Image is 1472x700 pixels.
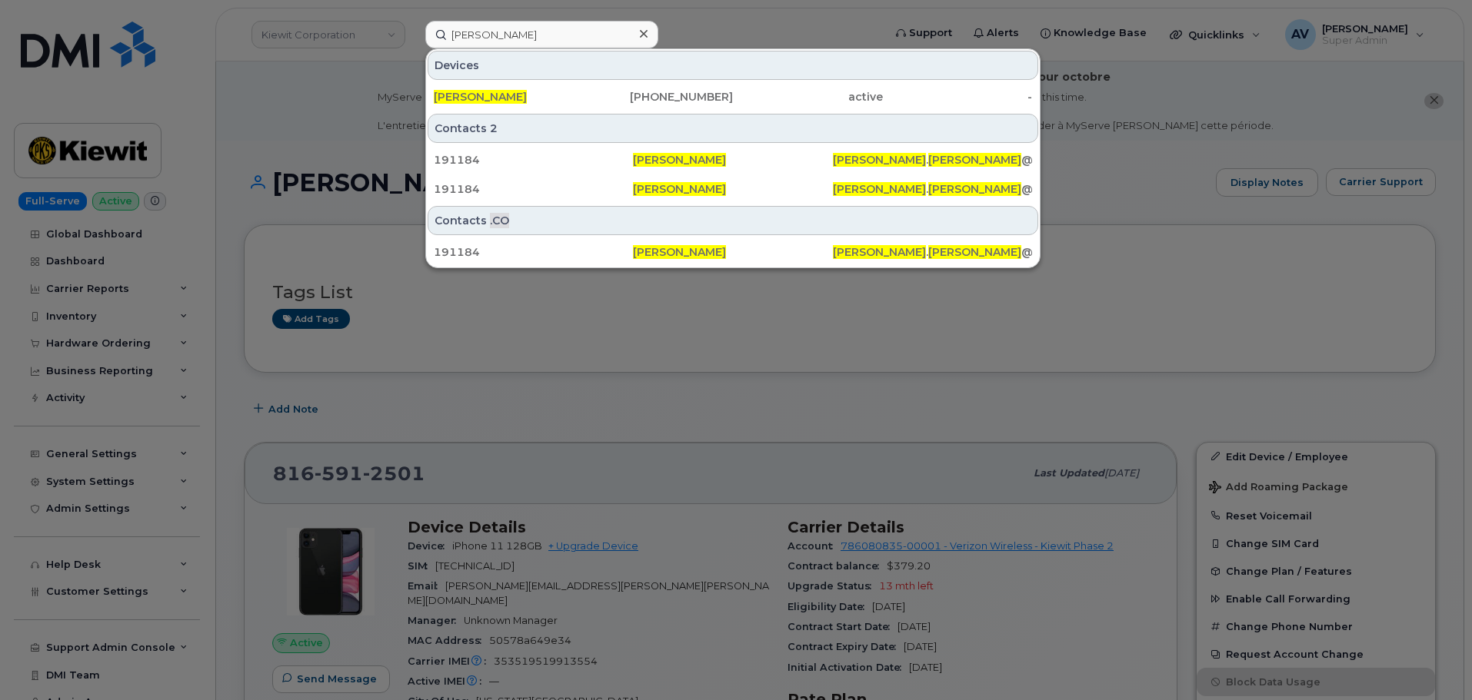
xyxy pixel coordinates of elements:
span: [PERSON_NAME] [928,153,1021,167]
span: [PERSON_NAME] [633,245,726,259]
span: [PERSON_NAME] [928,182,1021,196]
span: 2 [490,121,498,136]
span: [PERSON_NAME] [928,245,1021,259]
div: 191184 [434,244,633,260]
a: 191184[PERSON_NAME][PERSON_NAME].[PERSON_NAME]@[PERSON_NAME][DOMAIN_NAME] [428,175,1038,203]
span: .CO [490,213,509,228]
span: [PERSON_NAME] [833,245,926,259]
a: 191184[PERSON_NAME][PERSON_NAME].[PERSON_NAME]@[PERSON_NAME][DOMAIN_NAME] [428,238,1038,266]
div: - [883,89,1033,105]
div: 191184 [434,181,633,197]
span: [PERSON_NAME] [833,182,926,196]
div: Devices [428,51,1038,80]
a: 191184[PERSON_NAME][PERSON_NAME].[PERSON_NAME]@[PERSON_NAME][DOMAIN_NAME] [428,146,1038,174]
div: [PHONE_NUMBER] [584,89,734,105]
span: [PERSON_NAME] [633,182,726,196]
a: [PERSON_NAME][PHONE_NUMBER]active- [428,83,1038,111]
iframe: Messenger Launcher [1405,633,1460,688]
div: . @[PERSON_NAME][DOMAIN_NAME] [833,152,1032,168]
div: . @[PERSON_NAME][DOMAIN_NAME] [833,244,1032,260]
div: . @[PERSON_NAME][DOMAIN_NAME] [833,181,1032,197]
span: [PERSON_NAME] [833,153,926,167]
span: [PERSON_NAME] [434,90,527,104]
div: Contacts [428,114,1038,143]
div: 191184 [434,152,633,168]
div: active [733,89,883,105]
div: Contacts [428,206,1038,235]
span: [PERSON_NAME] [633,153,726,167]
